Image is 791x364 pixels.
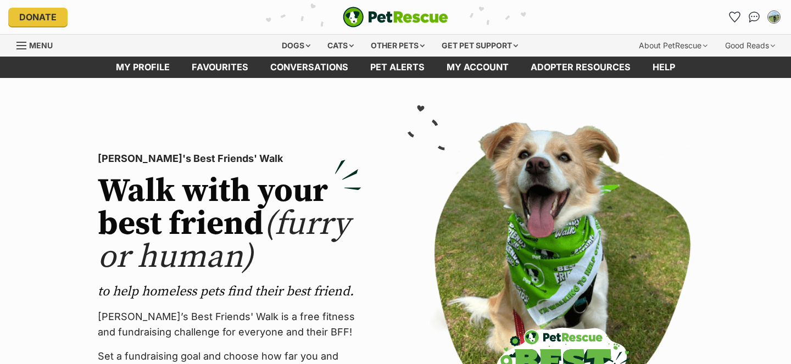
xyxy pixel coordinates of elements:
[98,283,361,300] p: to help homeless pets find their best friend.
[16,35,60,54] a: Menu
[259,57,359,78] a: conversations
[105,57,181,78] a: My profile
[98,309,361,340] p: [PERSON_NAME]’s Best Friends' Walk is a free fitness and fundraising challenge for everyone and t...
[765,8,783,26] button: My account
[631,35,715,57] div: About PetRescue
[642,57,686,78] a: Help
[717,35,783,57] div: Good Reads
[8,8,68,26] a: Donate
[749,12,760,23] img: chat-41dd97257d64d25036548639549fe6c8038ab92f7586957e7f3b1b290dea8141.svg
[768,12,779,23] img: May Pham profile pic
[520,57,642,78] a: Adopter resources
[181,57,259,78] a: Favourites
[343,7,448,27] img: logo-e224e6f780fb5917bec1dbf3a21bbac754714ae5b6737aabdf751b685950b380.svg
[745,8,763,26] a: Conversations
[343,7,448,27] a: PetRescue
[98,204,350,278] span: (furry or human)
[274,35,318,57] div: Dogs
[98,151,361,166] p: [PERSON_NAME]'s Best Friends' Walk
[363,35,432,57] div: Other pets
[726,8,783,26] ul: Account quick links
[29,41,53,50] span: Menu
[434,35,526,57] div: Get pet support
[359,57,436,78] a: Pet alerts
[98,175,361,274] h2: Walk with your best friend
[436,57,520,78] a: My account
[726,8,743,26] a: Favourites
[320,35,361,57] div: Cats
